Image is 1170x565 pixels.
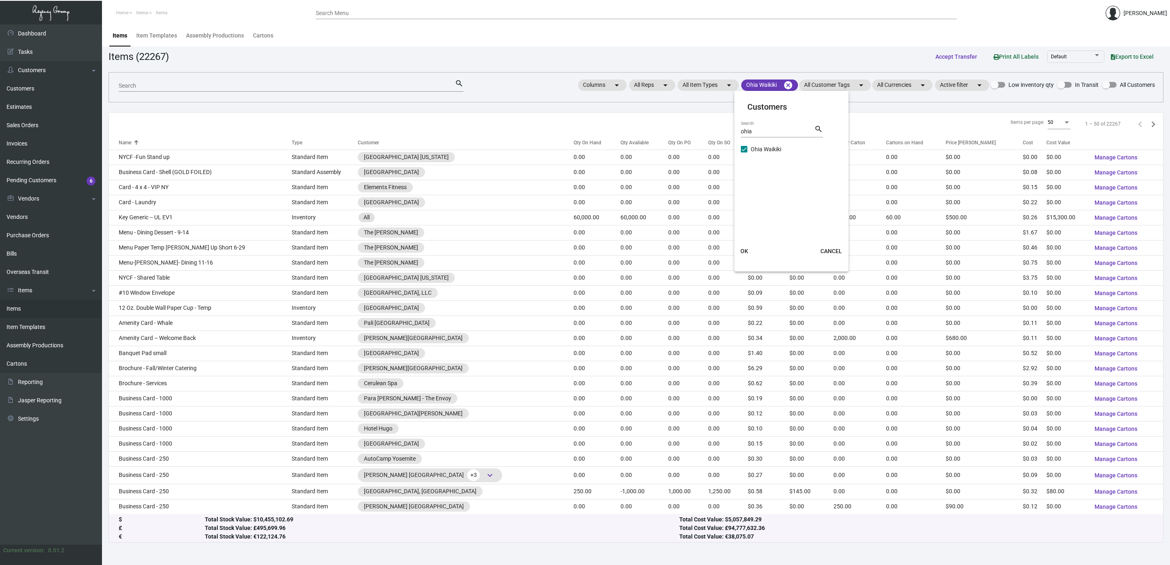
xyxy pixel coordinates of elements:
button: OK [731,244,757,258]
mat-icon: search [814,124,823,134]
span: CANCEL [820,248,842,254]
span: Ohia Waikiki [751,144,781,154]
span: OK [740,248,748,254]
button: CANCEL [814,244,849,258]
div: Current version: [3,546,45,555]
div: 0.51.2 [48,546,64,555]
mat-card-title: Customers [747,101,835,113]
